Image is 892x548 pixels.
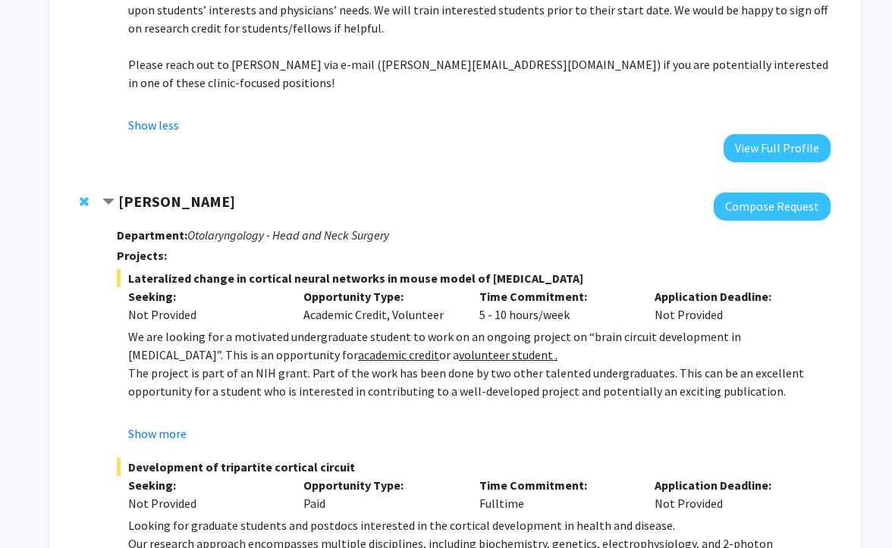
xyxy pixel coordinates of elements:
[128,116,179,134] button: Show less
[128,327,831,364] p: We are looking for a motivated undergraduate student to work on an ongoing project on “brain circ...
[117,269,831,287] span: Lateralized change in cortical neural networks in mouse model of [MEDICAL_DATA]
[80,196,89,208] span: Remove Tara Deemyad from bookmarks
[643,476,819,512] div: Not Provided
[468,476,644,512] div: Fulltime
[187,227,389,243] i: Otolaryngology - Head and Neck Surgery
[479,287,633,305] p: Time Commitment:
[303,287,457,305] p: Opportunity Type:
[724,134,831,162] button: View Full Profile
[102,196,115,208] span: Contract Tara Deemyad Bookmark
[479,476,633,494] p: Time Commitment:
[128,424,187,443] button: Show more
[459,347,557,362] u: volunteer student .
[643,287,819,324] div: Not Provided
[117,458,831,476] span: Development of tripartite cortical circuit
[292,476,468,512] div: Paid
[117,227,187,243] strong: Department:
[128,516,831,534] p: Looking for graduate students and postdocs interested in the cortical development in health and d...
[117,248,167,263] strong: Projects:
[655,287,808,305] p: Application Deadline:
[358,347,439,362] u: academic credit
[11,480,64,537] iframe: Chat
[128,287,281,305] p: Seeking:
[714,193,831,221] button: Compose Request to Tara Deemyad
[128,305,281,324] div: Not Provided
[128,494,281,512] div: Not Provided
[655,476,808,494] p: Application Deadline:
[468,287,644,324] div: 5 - 10 hours/week
[128,364,831,400] p: The project is part of an NIH grant. Part of the work has been done by two other talented undergr...
[128,55,831,92] p: Please reach out to [PERSON_NAME] via e-mail ([PERSON_NAME][EMAIL_ADDRESS][DOMAIN_NAME]) if you a...
[292,287,468,324] div: Academic Credit, Volunteer
[118,192,235,211] strong: [PERSON_NAME]
[128,476,281,494] p: Seeking:
[303,476,457,494] p: Opportunity Type:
